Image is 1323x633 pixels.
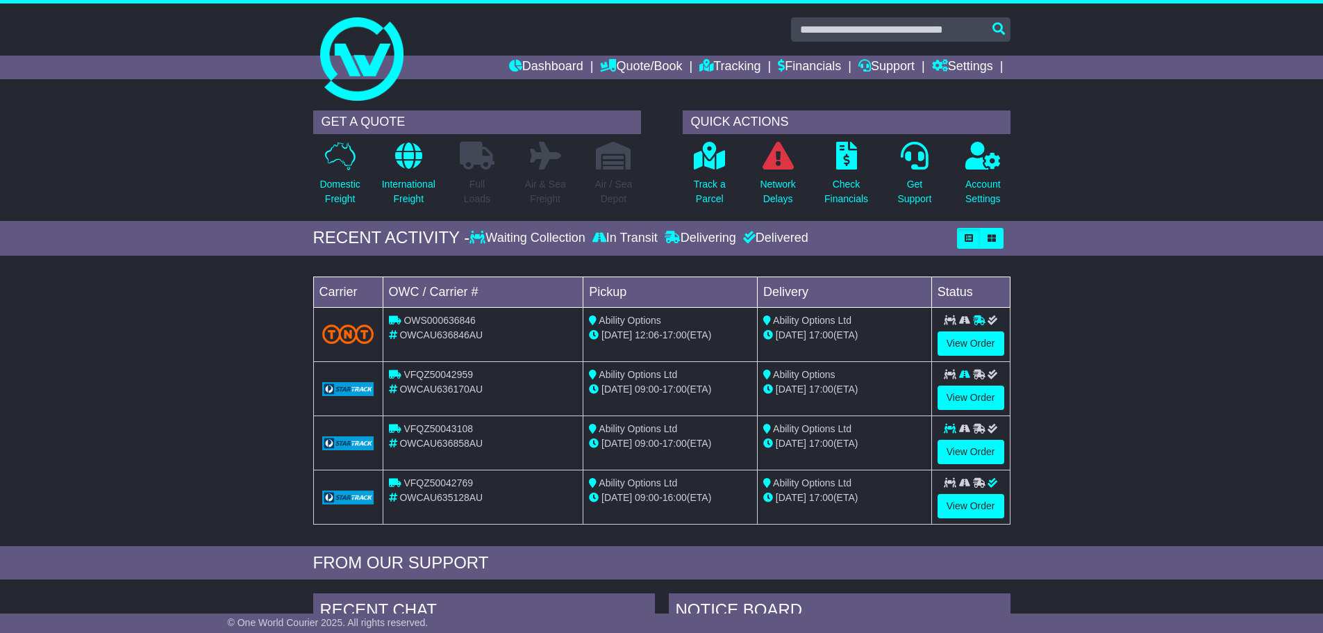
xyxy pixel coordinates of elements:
[589,328,751,343] div: - (ETA)
[403,477,473,488] span: VFQZ50042769
[809,438,833,449] span: 17:00
[694,177,726,206] p: Track a Parcel
[776,384,806,395] span: [DATE]
[319,177,360,206] p: Domestic Freight
[599,423,677,434] span: Ability Options Ltd
[313,553,1010,573] div: FROM OUR SUPPORT
[313,593,655,631] div: RECENT CHAT
[773,477,851,488] span: Ability Options Ltd
[663,438,687,449] span: 17:00
[319,141,360,214] a: DomesticFreight
[773,423,851,434] span: Ability Options Ltd
[776,492,806,503] span: [DATE]
[228,617,428,628] span: © One World Courier 2025. All rights reserved.
[763,436,926,451] div: (ETA)
[897,177,931,206] p: Get Support
[595,177,633,206] p: Air / Sea Depot
[599,369,677,380] span: Ability Options Ltd
[965,141,1001,214] a: AccountSettings
[583,277,758,307] td: Pickup
[322,436,374,450] img: GetCarrierServiceLogo
[599,315,660,326] span: Ability Options
[599,477,677,488] span: Ability Options Ltd
[773,315,851,326] span: Ability Options Ltd
[824,177,868,206] p: Check Financials
[663,384,687,395] span: 17:00
[897,141,932,214] a: GetSupport
[403,369,473,380] span: VFQZ50042959
[509,56,583,79] a: Dashboard
[763,382,926,397] div: (ETA)
[313,110,641,134] div: GET A QUOTE
[809,329,833,340] span: 17:00
[663,492,687,503] span: 16:00
[460,177,494,206] p: Full Loads
[938,440,1004,464] a: View Order
[809,384,833,395] span: 17:00
[635,329,659,340] span: 12:06
[601,492,632,503] span: [DATE]
[776,438,806,449] span: [DATE]
[776,329,806,340] span: [DATE]
[322,491,374,504] img: GetCarrierServiceLogo
[383,277,583,307] td: OWC / Carrier #
[931,277,1010,307] td: Status
[589,382,751,397] div: - (ETA)
[399,384,483,395] span: OWCAU636170AU
[661,231,740,246] div: Delivering
[858,56,915,79] a: Support
[313,228,470,248] div: RECENT ACTIVITY -
[740,231,808,246] div: Delivered
[601,329,632,340] span: [DATE]
[313,277,383,307] td: Carrier
[635,438,659,449] span: 09:00
[663,329,687,340] span: 17:00
[824,141,869,214] a: CheckFinancials
[403,423,473,434] span: VFQZ50043108
[601,384,632,395] span: [DATE]
[699,56,760,79] a: Tracking
[381,141,436,214] a: InternationalFreight
[600,56,682,79] a: Quote/Book
[399,492,483,503] span: OWCAU635128AU
[778,56,841,79] a: Financials
[322,324,374,343] img: TNT_Domestic.png
[322,382,374,396] img: GetCarrierServiceLogo
[773,369,835,380] span: Ability Options
[525,177,566,206] p: Air & Sea Freight
[938,494,1004,518] a: View Order
[382,177,435,206] p: International Freight
[589,436,751,451] div: - (ETA)
[759,141,796,214] a: NetworkDelays
[965,177,1001,206] p: Account Settings
[403,315,476,326] span: OWS000636846
[589,231,661,246] div: In Transit
[763,328,926,343] div: (ETA)
[683,110,1010,134] div: QUICK ACTIONS
[938,386,1004,410] a: View Order
[693,141,726,214] a: Track aParcel
[938,331,1004,356] a: View Order
[635,384,659,395] span: 09:00
[469,231,588,246] div: Waiting Collection
[589,491,751,505] div: - (ETA)
[757,277,931,307] td: Delivery
[760,177,795,206] p: Network Delays
[669,593,1010,631] div: NOTICE BOARD
[601,438,632,449] span: [DATE]
[635,492,659,503] span: 09:00
[809,492,833,503] span: 17:00
[932,56,993,79] a: Settings
[399,329,483,340] span: OWCAU636846AU
[399,438,483,449] span: OWCAU636858AU
[763,491,926,505] div: (ETA)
